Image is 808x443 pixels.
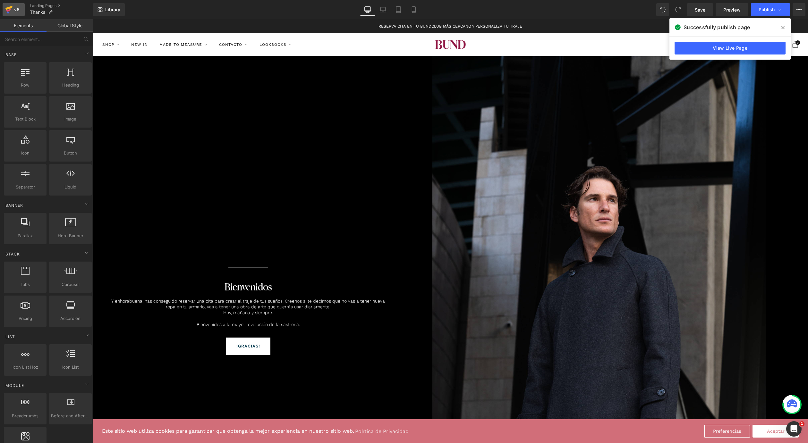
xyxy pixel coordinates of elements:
a: Global Style [47,19,93,32]
span: List [5,334,16,340]
span: Save [695,6,705,13]
span: Tabs [6,281,45,288]
button: Undo [656,3,669,16]
span: Publish [759,7,775,12]
items-count: 0 [704,22,706,25]
span: Pricing [6,315,45,322]
span: Carousel [51,281,90,288]
button: Aceptar [660,405,706,418]
a: Tablet [391,3,406,16]
span: Este sitio web utiliza cookies para garantizar que obtenga la mejor experiencia en nuestro sitio ... [9,409,261,415]
a: Landing Pages [30,3,93,8]
span: Library [105,7,120,13]
span: RESERVA CITA EN TU BUNDCLUB MÁS CERCANO Y PERSONALIZA TU TRAJE [286,5,430,9]
button: Preferencias [611,405,658,418]
span: Icon List [51,364,90,371]
a: Contacto [126,20,155,30]
iframe: Intercom live chat [786,421,802,437]
span: Image [51,116,90,122]
a: ¡GRACIAS! [133,318,178,336]
span: Base [5,52,17,58]
a: Mobile [406,3,421,16]
a: View Live Page [675,42,786,54]
span: Icon [6,150,45,156]
span: Accordion [51,315,90,322]
span: Preview [723,6,741,13]
a: Preview [716,3,748,16]
a: New Library [93,3,125,16]
span: Before and After Images [51,413,90,419]
span: Hero Banner [51,232,90,239]
h1: Y enhorabuena, has conseguido reservar una cita para crear el traje de tus sueños. Creenos si te ... [18,279,293,290]
button: More [793,3,805,16]
a: Shop [10,20,27,30]
div: v6 [13,5,21,14]
span: Row [6,82,45,88]
h1: Bienvenidos [18,261,293,274]
span: Liquid [51,184,90,190]
a: Desktop [360,3,375,16]
button: Publish [751,3,790,16]
a: Lookbooks [167,20,199,30]
span: Thanks [30,10,46,15]
span: Separator [6,184,45,190]
button: Redo [672,3,685,16]
span: Successfully publish page [684,23,750,31]
h1: Bienvenidos a la mayor revolución de la sastrería. [18,302,293,308]
h1: Hoy, mañana y siempre. [18,290,293,296]
span: Icon List Hoz [6,364,45,371]
span: Heading [51,82,90,88]
a: Pedir Cita [638,20,677,32]
img: Bund [342,21,374,30]
span: Text Block [6,116,45,122]
a: Made to measure [67,20,115,30]
a: Política de Privacidad (opens in a new tab) [261,405,317,419]
span: Breadcrumbs [6,413,45,419]
span: Button [51,150,90,156]
span: ¡GRACIAS! [144,322,167,332]
span: Module [5,382,25,389]
a: Carrito [699,22,706,29]
a: New In [38,20,55,30]
span: 1 [799,421,804,426]
span: Banner [5,202,24,208]
span: Parallax [6,232,45,239]
span: Stack [5,251,21,257]
a: v6 [3,3,25,16]
a: Laptop [375,3,391,16]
